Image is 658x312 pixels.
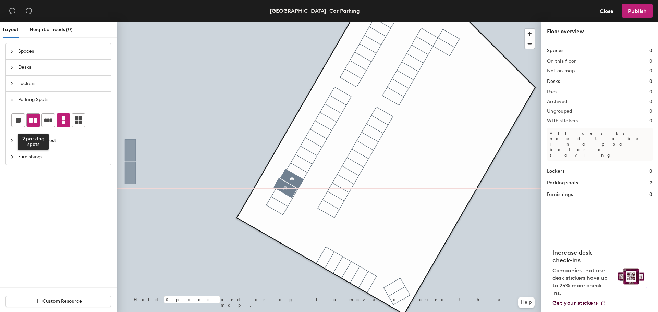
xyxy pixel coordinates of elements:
button: Close [594,4,619,18]
button: Custom Resource [5,296,111,307]
span: expanded [10,98,14,102]
h2: On this floor [547,59,576,64]
h1: Furnishings [547,191,573,198]
button: Undo (⌘ + Z) [5,4,19,18]
span: collapsed [10,139,14,143]
span: Neighborhoods (0) [29,27,73,33]
h1: 0 [649,78,653,85]
h1: Desks [547,78,560,85]
span: Points of Interest [18,133,107,149]
span: collapsed [10,155,14,159]
span: Publish [628,8,647,14]
h1: Spaces [547,47,563,54]
button: Help [518,297,535,308]
span: Get your stickers [552,300,598,306]
span: Parking Spots [18,92,107,108]
span: collapsed [10,82,14,86]
h2: Ungrouped [547,109,572,114]
h1: 0 [649,191,653,198]
span: Close [600,8,613,14]
h2: 0 [649,109,653,114]
span: Desks [18,60,107,75]
h2: 0 [649,68,653,74]
h2: Archived [547,99,567,104]
span: Furnishings [18,149,107,165]
h1: Parking spots [547,179,578,187]
h2: 0 [649,59,653,64]
div: [GEOGRAPHIC_DATA], Car Parking [270,7,360,15]
h1: 0 [649,167,653,175]
span: Custom Resource [42,298,82,304]
div: Floor overview [547,27,653,36]
span: Spaces [18,43,107,59]
button: Redo (⌘ + ⇧ + Z) [22,4,36,18]
p: All desks need to be in a pod before saving [547,128,653,161]
span: collapsed [10,65,14,70]
h2: With stickers [547,118,578,124]
h1: 0 [649,47,653,54]
img: Sticker logo [616,265,647,288]
a: Get your stickers [552,300,606,307]
h4: Increase desk check-ins [552,249,611,264]
span: undo [9,7,16,14]
span: Lockers [18,76,107,91]
h2: Pods [547,89,557,95]
button: 2 parking spots [26,113,40,127]
h2: Not on map [547,68,575,74]
span: Layout [3,27,19,33]
h2: 0 [649,99,653,104]
button: Publish [622,4,653,18]
h1: 2 [650,179,653,187]
p: Companies that use desk stickers have up to 25% more check-ins. [552,267,611,297]
h2: 0 [649,118,653,124]
span: collapsed [10,49,14,53]
h1: Lockers [547,167,564,175]
h2: 0 [649,89,653,95]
